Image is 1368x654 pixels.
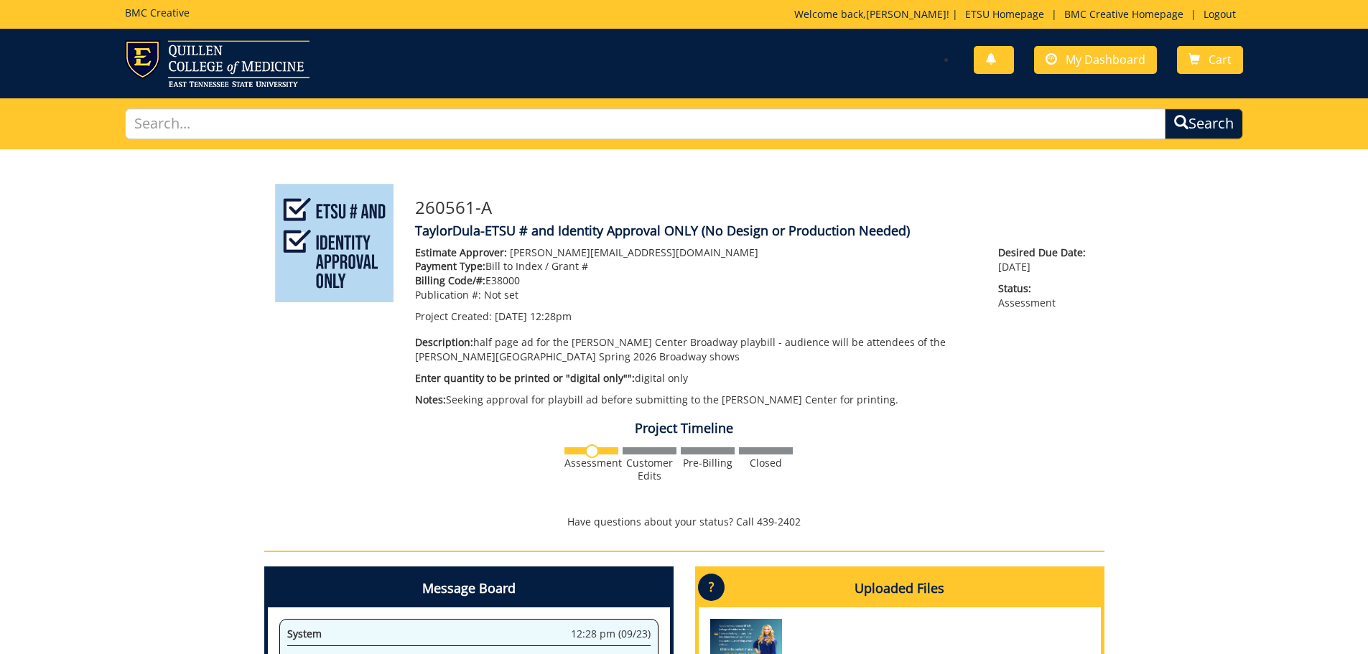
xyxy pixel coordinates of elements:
[415,393,446,406] span: Notes:
[794,7,1243,22] p: Welcome back, ! | | |
[484,288,518,302] span: Not set
[415,309,492,323] span: Project Created:
[1057,7,1191,21] a: BMC Creative Homepage
[1165,108,1243,139] button: Search
[998,246,1093,260] span: Desired Due Date:
[1066,52,1145,67] span: My Dashboard
[1196,7,1243,21] a: Logout
[125,108,1166,139] input: Search...
[958,7,1051,21] a: ETSU Homepage
[268,570,670,607] h4: Message Board
[415,274,977,288] p: E38000
[415,259,485,273] span: Payment Type:
[125,40,310,87] img: ETSU logo
[1177,46,1243,74] a: Cart
[415,259,977,274] p: Bill to Index / Grant #
[415,335,977,364] p: half page ad for the [PERSON_NAME] Center Broadway playbill - audience will be attendees of the [...
[415,198,1094,217] h3: 260561-A
[415,371,977,386] p: digital only
[585,444,599,458] img: no
[998,281,1093,296] span: Status:
[998,281,1093,310] p: Assessment
[125,7,190,18] h5: BMC Creative
[415,246,507,259] span: Estimate Approver:
[415,274,485,287] span: Billing Code/#:
[415,371,635,385] span: Enter quantity to be printed or "digital only"":
[415,288,481,302] span: Publication #:
[275,184,394,302] img: Product featured image
[699,570,1101,607] h4: Uploaded Files
[1209,52,1232,67] span: Cart
[264,421,1104,436] h4: Project Timeline
[1034,46,1157,74] a: My Dashboard
[564,457,618,470] div: Assessment
[681,457,735,470] div: Pre-Billing
[415,335,473,349] span: Description:
[495,309,572,323] span: [DATE] 12:28pm
[415,393,977,407] p: Seeking approval for playbill ad before submitting to the [PERSON_NAME] Center for printing.
[415,246,977,260] p: [PERSON_NAME][EMAIL_ADDRESS][DOMAIN_NAME]
[623,457,676,482] div: Customer Edits
[415,224,1094,238] h4: TaylorDula-ETSU # and Identity Approval ONLY (No Design or Production Needed)
[571,627,651,641] span: 12:28 pm (09/23)
[698,574,725,601] p: ?
[866,7,946,21] a: [PERSON_NAME]
[287,627,322,640] span: System
[739,457,793,470] div: Closed
[998,246,1093,274] p: [DATE]
[264,515,1104,529] p: Have questions about your status? Call 439-2402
